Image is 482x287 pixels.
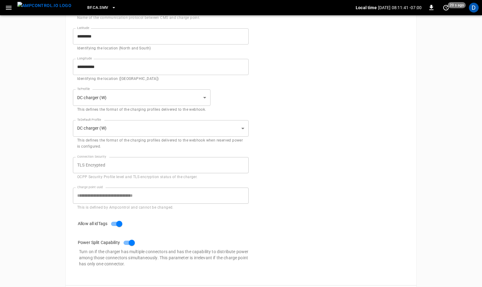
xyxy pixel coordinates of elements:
[77,56,92,61] label: Longitude
[448,2,466,8] span: 20 s ago
[77,76,244,82] p: Identifying the location ([GEOGRAPHIC_DATA])
[77,107,206,113] p: This defines the format of the charging profiles delivered to the webhook.
[77,138,244,150] p: This defines the format of the charging profiles delivered to the webhook when reserved power is ...
[87,4,108,11] span: BF.CA.SMV
[73,89,210,106] div: DC charger (W)
[78,221,107,227] p: Allow all idTags
[85,2,118,14] button: BF.CA.SMV
[77,174,244,180] p: OCPP Security Profile level and TLS encryption status of the charger.
[77,15,244,21] p: Name of the communication protocol between CMS and charge point.
[356,5,377,11] p: Local time
[77,87,90,91] label: TxProfile
[77,26,89,30] label: Latitude
[77,205,244,211] p: This is defined by Ampcontrol and cannot be changed.
[77,154,106,159] label: Connection Security
[469,3,479,13] div: profile-icon
[441,3,451,13] button: set refresh interval
[378,5,422,11] p: [DATE] 08:11:41 -07:00
[78,239,120,246] p: Power Split Capability
[79,249,249,267] p: Turn on if the charger has multiple connectors and has the capability to distribute power among t...
[77,185,103,190] label: Charge point uuid
[73,120,249,137] div: DC charger (W)
[17,2,71,9] img: ampcontrol.io logo
[77,45,244,52] p: Identifying the location (North and South)
[77,117,101,122] label: TxDefault Profile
